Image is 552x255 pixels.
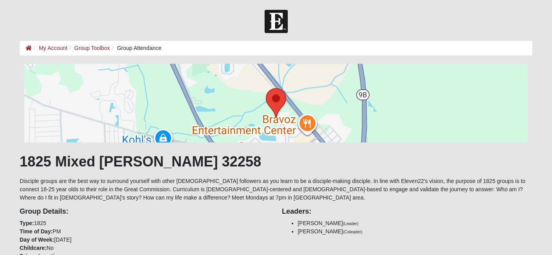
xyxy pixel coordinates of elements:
[110,44,162,52] li: Group Attendance
[74,45,110,51] a: Group Toolbox
[39,45,67,51] a: My Account
[20,207,270,216] h4: Group Details:
[343,229,362,234] small: (Coleader)
[343,221,359,226] small: (Leader)
[282,207,532,216] h4: Leaders:
[298,227,532,236] li: [PERSON_NAME]
[265,10,288,33] img: Church of Eleven22 Logo
[20,237,54,243] strong: Day of Week:
[20,220,34,226] strong: Type:
[20,153,532,170] h1: 1825 Mixed [PERSON_NAME] 32258
[20,228,53,235] strong: Time of Day:
[298,219,532,227] li: [PERSON_NAME]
